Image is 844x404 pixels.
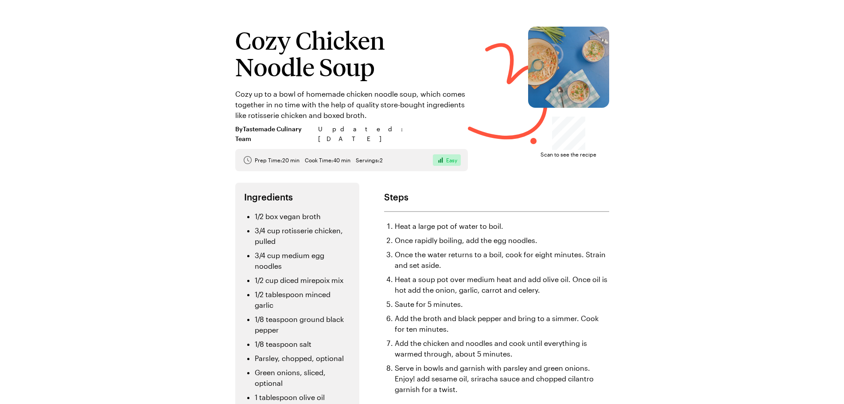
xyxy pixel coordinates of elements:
span: Scan to see the recipe [541,150,596,159]
li: 3/4 cup rotisserie chicken, pulled [255,225,350,247]
li: Heat a soup pot over medium heat and add olive oil. Once oil is hot add the onion, garlic, carrot... [395,274,609,295]
li: 1/2 tablespoon minced garlic [255,289,350,310]
li: Once rapidly boiling, add the egg noodles. [395,235,609,246]
span: Prep Time: 20 min [255,157,299,164]
li: Serve in bowls and garnish with parsley and green onions. Enjoy! add sesame oil, sriracha sauce a... [395,363,609,395]
li: Parsley, chopped, optional [255,353,350,364]
span: Easy [446,157,457,164]
span: Cook Time: 40 min [305,157,350,164]
h2: Ingredients [244,192,350,202]
li: Saute for 5 minutes. [395,299,609,310]
h1: Cozy Chicken Noodle Soup [235,27,468,80]
li: Once the water returns to a boil, cook for eight minutes. Strain and set aside. [395,249,609,271]
li: 3/4 cup medium egg noodles [255,250,350,271]
h2: Steps [384,192,609,202]
span: By Tastemade Culinary Team [235,124,313,144]
p: Cozy up to a bowl of homemade chicken noodle soup, which comes together in no time with the help ... [235,89,468,121]
li: 1/8 teaspoon salt [255,339,350,349]
span: Servings: 2 [356,157,383,164]
span: Updated : [DATE] [318,124,468,144]
li: Heat a large pot of water to boil. [395,221,609,231]
li: Green onions, sliced, optional [255,367,350,388]
li: 1/2 cup diced mirepoix mix [255,275,350,286]
li: 1/2 box vegan broth [255,211,350,222]
li: Add the broth and black pepper and bring to a simmer. Cook for ten minutes. [395,313,609,334]
li: 1 tablespoon olive oil [255,392,350,403]
img: Cozy Chicken Noodle Soup [528,27,609,108]
li: 1/8 teaspoon ground black pepper [255,314,350,335]
li: Add the chicken and noodles and cook until everything is warmed through, about 5 minutes. [395,338,609,359]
